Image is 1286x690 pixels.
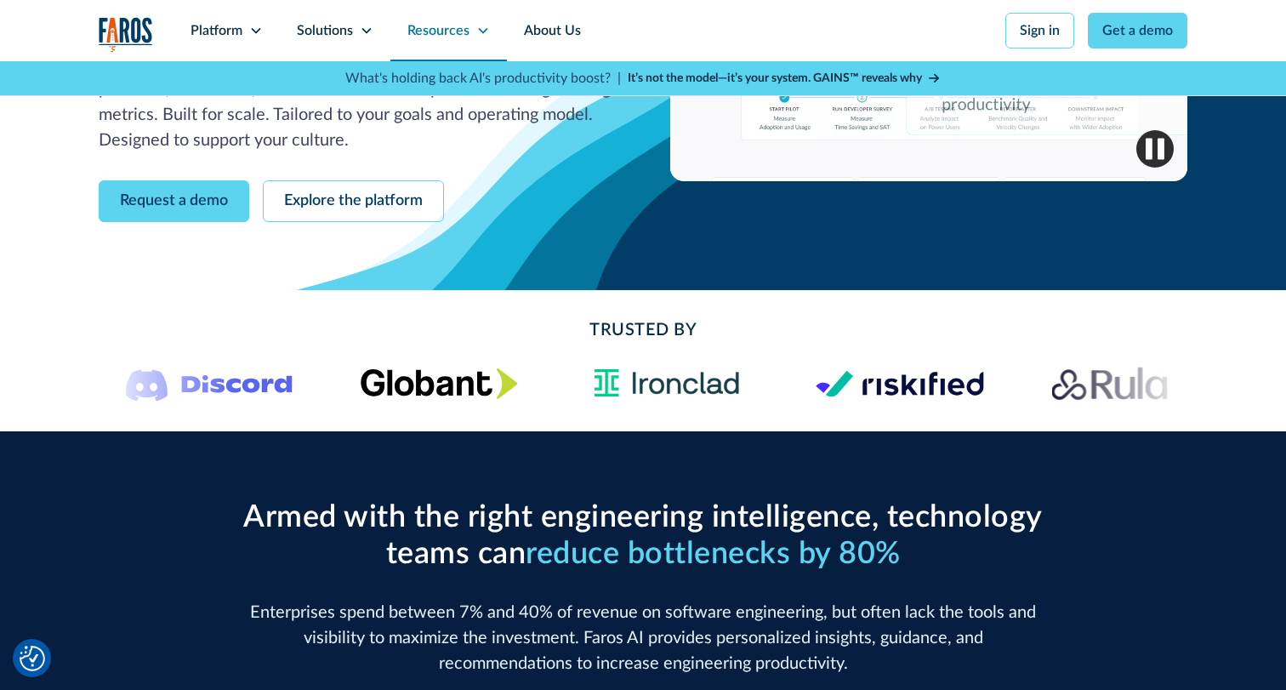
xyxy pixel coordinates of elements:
[235,317,1051,343] h2: Trusted By
[628,70,941,88] a: It’s not the model—it’s your system. GAINS™ reveals why
[235,600,1051,676] p: Enterprises spend between 7% and 40% of revenue on software engineering, but often lack the tools...
[99,17,153,52] img: Logo of the analytics and reporting company Faros.
[628,72,922,84] strong: It’s not the model—it’s your system. GAINS™ reveals why
[1136,130,1174,168] img: Pause video
[235,499,1051,573] h2: Armed with the right engineering intelligence, technology teams can
[20,646,45,671] img: Revisit consent button
[345,68,621,88] p: What's holding back AI's productivity boost? |
[126,366,293,402] img: Logo of the communication platform Discord.
[816,370,984,397] img: Logo of the risk management platform Riskified.
[1088,13,1187,48] a: Get a demo
[99,180,249,222] a: Request a demo
[297,20,353,41] div: Solutions
[99,17,153,52] a: home
[526,539,901,569] span: reduce bottlenecks by 80%
[361,368,518,399] img: Globant's logo
[99,51,616,153] p: Connect, benchmark, and improve developer productivity with a powerful, extensible, and customiza...
[407,20,469,41] div: Resources
[20,646,45,671] button: Cookie Settings
[263,180,444,222] a: Explore the platform
[1005,13,1074,48] a: Sign in
[191,20,242,41] div: Platform
[586,363,747,404] img: Ironclad Logo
